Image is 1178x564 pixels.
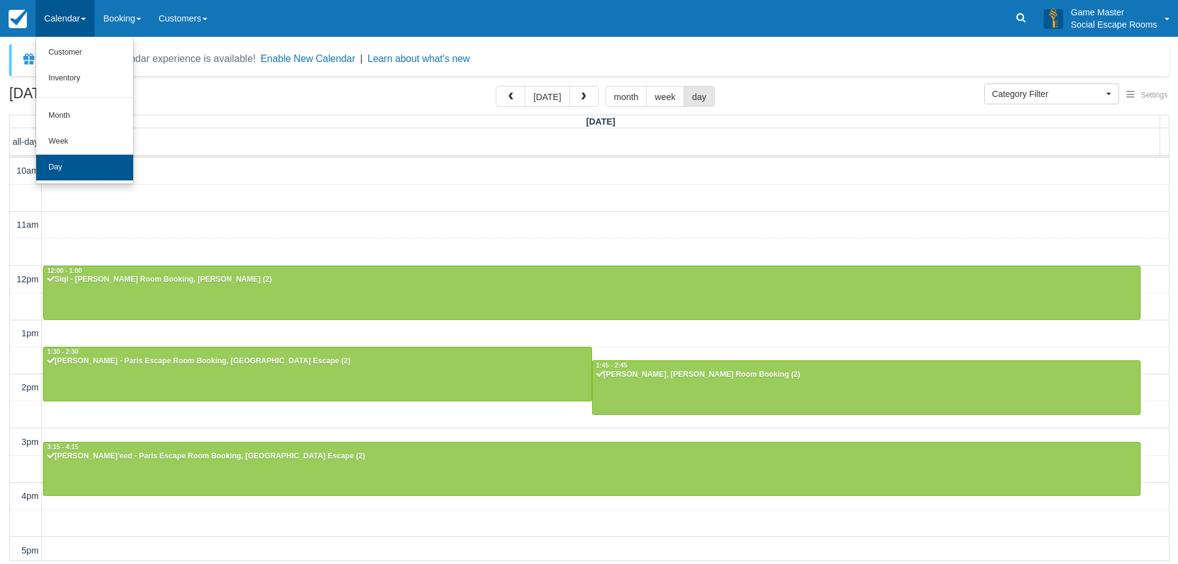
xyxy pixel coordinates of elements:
button: Category Filter [984,83,1119,104]
p: Social Escape Rooms [1071,18,1157,31]
a: 1:45 - 2:45[PERSON_NAME], [PERSON_NAME] Room Booking (2) [592,360,1141,414]
span: | [360,53,363,64]
button: [DATE] [525,86,569,107]
p: Game Master [1071,6,1157,18]
span: [DATE] [586,117,615,126]
img: checkfront-main-nav-mini-logo.png [9,10,27,28]
span: 1pm [21,328,39,338]
span: 12pm [17,274,39,284]
a: 12:00 - 1:00Siqi - [PERSON_NAME] Room Booking, [PERSON_NAME] (2) [43,266,1141,320]
div: [PERSON_NAME]'eed - Paris Escape Room Booking, [GEOGRAPHIC_DATA] Escape (2) [47,452,1137,462]
a: Month [36,103,133,129]
button: Settings [1119,87,1175,104]
span: 12:00 - 1:00 [47,268,82,274]
a: Customer [36,40,133,66]
ul: Calendar [36,37,134,184]
span: 5pm [21,546,39,555]
span: 11am [17,220,39,230]
div: A new Booking Calendar experience is available! [41,52,256,66]
span: 10am [17,166,39,176]
span: 1:30 - 2:30 [47,349,79,355]
button: Enable New Calendar [261,53,355,65]
a: Week [36,129,133,155]
span: Settings [1141,91,1168,99]
h2: [DATE] [9,86,164,109]
button: week [646,86,684,107]
span: 3:15 - 4:15 [47,444,79,450]
div: Siqi - [PERSON_NAME] Room Booking, [PERSON_NAME] (2) [47,275,1137,285]
a: Day [36,155,133,180]
button: month [606,86,647,107]
span: 2pm [21,382,39,392]
a: Learn about what's new [368,53,470,64]
button: day [683,86,715,107]
img: A3 [1044,9,1063,28]
div: [PERSON_NAME], [PERSON_NAME] Room Booking (2) [596,370,1138,380]
a: Inventory [36,66,133,91]
span: Category Filter [992,88,1103,100]
a: 3:15 - 4:15[PERSON_NAME]'eed - Paris Escape Room Booking, [GEOGRAPHIC_DATA] Escape (2) [43,442,1141,496]
span: 3pm [21,437,39,447]
span: 4pm [21,491,39,501]
span: 1:45 - 2:45 [596,362,628,369]
a: 1:30 - 2:30[PERSON_NAME] - Paris Escape Room Booking, [GEOGRAPHIC_DATA] Escape (2) [43,347,592,401]
span: all-day [13,137,39,147]
div: [PERSON_NAME] - Paris Escape Room Booking, [GEOGRAPHIC_DATA] Escape (2) [47,357,588,366]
